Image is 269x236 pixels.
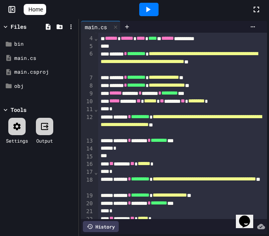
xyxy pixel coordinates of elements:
div: 11 [81,106,94,113]
span: Fold line [94,169,98,175]
div: History [83,221,119,232]
div: Output [36,137,53,144]
div: 17 [81,168,94,176]
span: Fold line [94,35,98,41]
span: Fold line [94,106,98,112]
div: 18 [81,176,94,192]
div: 19 [81,192,94,200]
div: 22 [81,216,94,223]
div: 5 [81,43,94,50]
div: 6 [81,50,94,74]
div: 12 [81,113,94,137]
div: 21 [81,208,94,216]
div: 10 [81,98,94,106]
div: Files [11,22,26,31]
div: Tools [11,106,26,114]
span: Home [28,6,43,13]
div: 9 [81,90,94,98]
div: Settings [6,137,28,144]
div: 16 [81,160,94,168]
div: 20 [81,200,94,208]
div: bin [14,40,76,48]
div: obj [14,82,76,90]
div: 8 [81,82,94,90]
div: 14 [81,145,94,153]
div: 4 [81,35,94,43]
iframe: chat widget [236,204,261,228]
span: Fold line [94,27,98,33]
div: 7 [81,74,94,82]
div: main.cs [14,54,76,62]
div: main.cs [81,23,111,31]
div: 13 [81,137,94,145]
div: 15 [81,153,94,161]
div: main.csproj [14,68,76,76]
